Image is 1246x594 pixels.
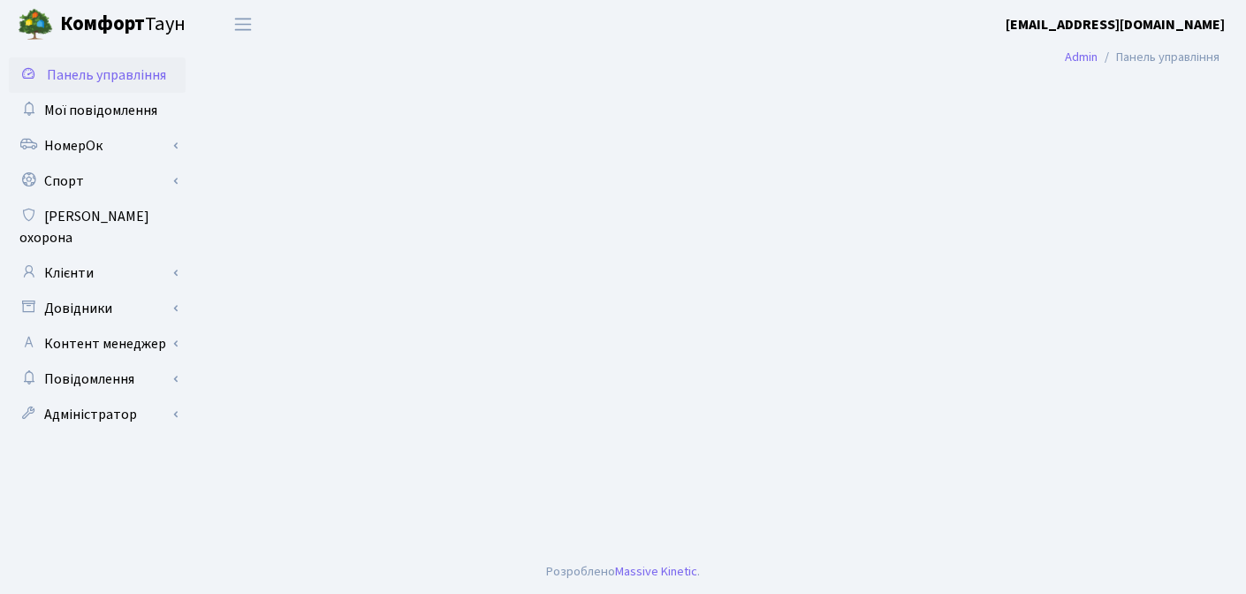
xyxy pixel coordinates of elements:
[9,164,186,199] a: Спорт
[44,101,157,120] span: Мої повідомлення
[221,10,265,39] button: Переключити навігацію
[9,57,186,93] a: Панель управління
[9,326,186,362] a: Контент менеджер
[1006,14,1225,35] a: [EMAIL_ADDRESS][DOMAIN_NAME]
[9,362,186,397] a: Повідомлення
[1098,48,1219,67] li: Панель управління
[9,93,186,128] a: Мої повідомлення
[1038,39,1246,76] nav: breadcrumb
[9,255,186,291] a: Клієнти
[9,199,186,255] a: [PERSON_NAME] охорона
[9,128,186,164] a: НомерОк
[9,291,186,326] a: Довідники
[60,10,145,38] b: Комфорт
[18,7,53,42] img: logo.png
[9,397,186,432] a: Адміністратор
[1065,48,1098,66] a: Admin
[60,10,186,40] span: Таун
[47,65,166,85] span: Панель управління
[546,562,700,582] div: Розроблено .
[1006,15,1225,34] b: [EMAIL_ADDRESS][DOMAIN_NAME]
[615,562,697,581] a: Massive Kinetic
